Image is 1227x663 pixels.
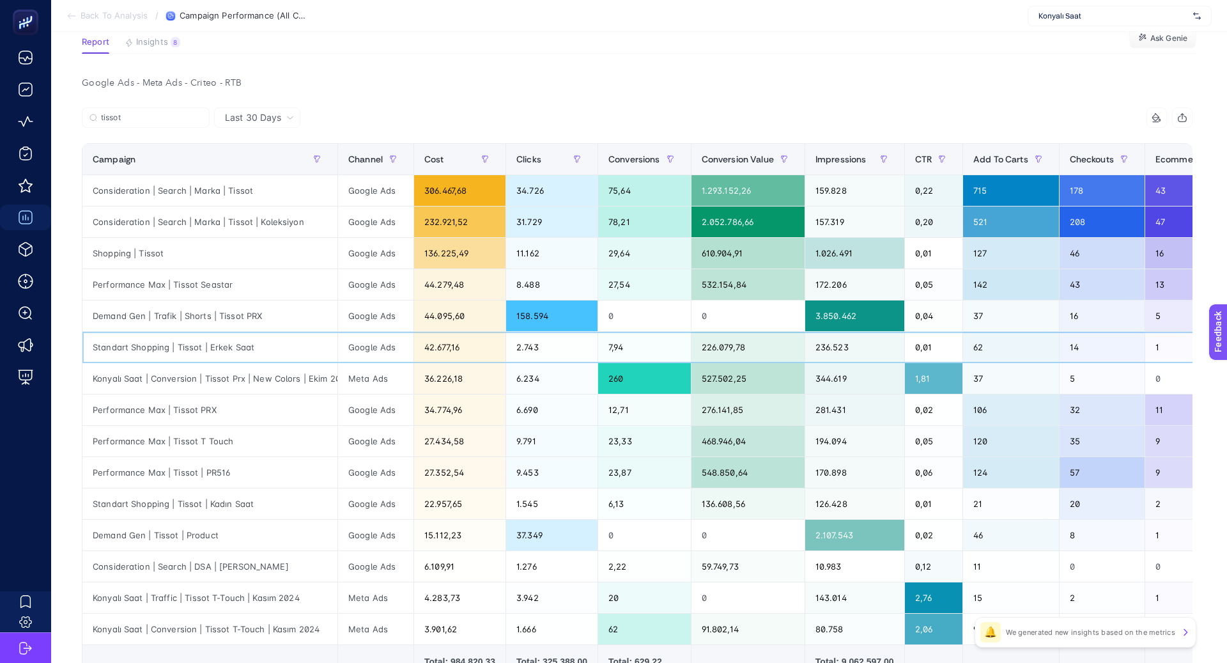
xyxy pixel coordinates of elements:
div: 532.154,84 [691,269,805,300]
div: 35 [1060,426,1145,456]
div: Konyalı Saat | Conversion | Tissot T-Touch | Kasım 2024 [82,614,337,644]
div: Google Ads [338,520,413,550]
div: 23,33 [598,426,691,456]
div: Performance Max | Tissot T Touch [82,426,337,456]
span: Back To Analysis [81,11,148,21]
div: Demand Gen | Tissot | Product [82,520,337,550]
span: CTR [915,154,932,164]
div: 29,64 [598,238,691,269]
div: 2,06 [905,614,962,644]
div: 0,05 [905,269,962,300]
div: 9 [963,614,1059,644]
div: 20 [1060,488,1145,519]
div: 1.293.152,26 [691,175,805,206]
div: 715 [963,175,1059,206]
div: 0,01 [905,332,962,363]
div: 0 [1060,614,1145,644]
div: 9.791 [506,426,598,456]
div: Google Ads [338,551,413,582]
div: Konyalı Saat | Traffic | Tissot T-Touch | Kasım 2024 [82,582,337,613]
div: 172.206 [805,269,904,300]
div: 16 [1060,300,1145,331]
button: Ask Genie [1129,28,1196,49]
div: 36.226,18 [414,363,505,394]
span: Insights [136,37,168,47]
div: 344.619 [805,363,904,394]
div: 2.743 [506,332,598,363]
div: 3.942 [506,582,598,613]
div: 468.946,04 [691,426,805,456]
div: Google Ads [338,426,413,456]
div: 0,01 [905,238,962,269]
div: 2 [1060,582,1145,613]
div: 34.726 [506,175,598,206]
div: 7,94 [598,332,691,363]
div: Consideration | Search | Marka | Tissot [82,175,337,206]
div: 0,06 [905,457,962,488]
div: 91.802,14 [691,614,805,644]
div: Meta Ads [338,614,413,644]
span: Clicks [516,154,541,164]
div: 43 [1060,269,1145,300]
div: 6.234 [506,363,598,394]
div: 10.983 [805,551,904,582]
div: 0,04 [905,300,962,331]
div: 46 [1060,238,1145,269]
div: 8 [1060,520,1145,550]
div: Google Ads [338,488,413,519]
div: Google Ads [338,238,413,269]
div: 0,20 [905,207,962,237]
div: 8.488 [506,269,598,300]
span: Last 30 Days [225,111,281,124]
span: / [155,10,158,20]
div: 0,02 [905,394,962,425]
div: 126.428 [805,488,904,519]
div: Google Ads [338,394,413,425]
div: 12,71 [598,394,691,425]
div: 37 [963,363,1059,394]
span: Conversion Value [702,154,774,164]
div: 610.904,91 [691,238,805,269]
div: 281.431 [805,394,904,425]
div: 59.749,73 [691,551,805,582]
div: 136.608,56 [691,488,805,519]
div: 42.677,16 [414,332,505,363]
div: 20 [598,582,691,613]
div: 226.079,78 [691,332,805,363]
div: 236.523 [805,332,904,363]
div: 27,54 [598,269,691,300]
div: 143.014 [805,582,904,613]
div: 57 [1060,457,1145,488]
div: 120 [963,426,1059,456]
div: 1.276 [506,551,598,582]
p: We generated new insights based on the metrics [1006,627,1175,637]
div: 3.850.462 [805,300,904,331]
div: 142 [963,269,1059,300]
div: Consideration | Search | Marka | Tissot | Koleksiyon [82,207,337,237]
div: 44.279,48 [414,269,505,300]
div: 32 [1060,394,1145,425]
div: Meta Ads [338,582,413,613]
div: 159.828 [805,175,904,206]
span: Cost [424,154,444,164]
div: 15 [963,582,1059,613]
div: Google Ads - Meta Ads - Criteo - RTB [72,74,1203,92]
div: 34.774,96 [414,394,505,425]
div: Google Ads [338,207,413,237]
div: 158.594 [506,300,598,331]
span: Impressions [815,154,867,164]
div: Performance Max | Tissot PRX [82,394,337,425]
div: 31.729 [506,207,598,237]
span: Konyalı Saat [1038,11,1188,21]
div: 15.112,23 [414,520,505,550]
div: Google Ads [338,457,413,488]
div: 0 [691,582,805,613]
div: 23,87 [598,457,691,488]
div: 2.052.786,66 [691,207,805,237]
div: 1,81 [905,363,962,394]
div: 232.921,52 [414,207,505,237]
div: 6.690 [506,394,598,425]
div: Performance Max | Tissot Seastar [82,269,337,300]
div: 0 [598,520,691,550]
div: 194.094 [805,426,904,456]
